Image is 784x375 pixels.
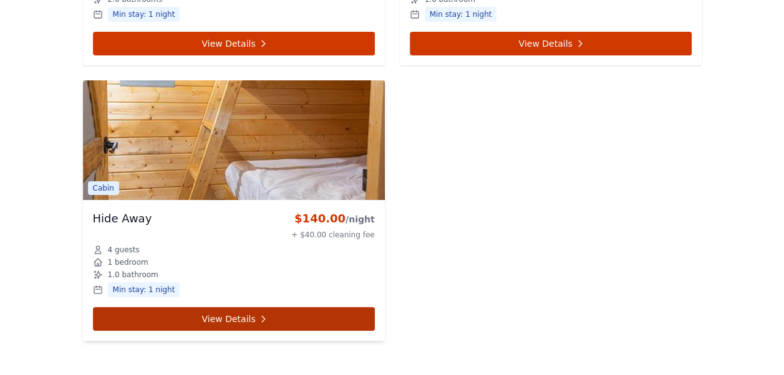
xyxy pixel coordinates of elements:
[291,210,374,227] div: $140.00
[108,257,148,267] span: 1 bedroom
[93,32,375,55] a: View Details
[83,80,385,200] img: Hide Away
[108,282,180,297] span: Min stay: 1 night
[410,32,692,55] a: View Details
[88,181,119,195] span: Cabin
[346,214,375,224] span: /night
[291,230,374,240] div: + $40.00 cleaning fee
[108,245,140,255] span: 4 guests
[425,7,497,22] span: Min stay: 1 night
[93,210,152,227] h3: Hide Away
[108,7,180,22] span: Min stay: 1 night
[93,307,375,331] a: View Details
[108,270,158,280] span: 1.0 bathroom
